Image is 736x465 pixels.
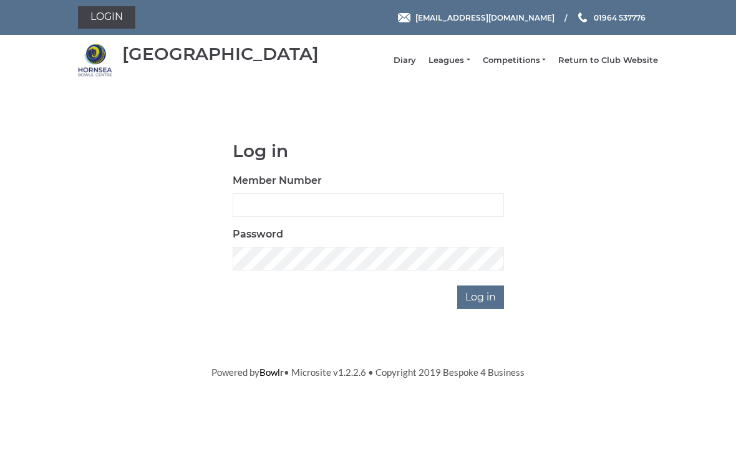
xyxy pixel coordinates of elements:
div: [GEOGRAPHIC_DATA] [122,44,319,64]
img: Email [398,13,410,22]
label: Password [233,227,283,242]
a: Competitions [483,55,546,66]
span: [EMAIL_ADDRESS][DOMAIN_NAME] [415,12,554,22]
h1: Log in [233,141,504,161]
img: Phone us [578,12,587,22]
label: Member Number [233,173,322,188]
a: Diary [394,55,416,66]
input: Log in [457,285,504,309]
img: Hornsea Bowls Centre [78,43,112,77]
a: Email [EMAIL_ADDRESS][DOMAIN_NAME] [398,12,554,24]
a: Bowlr [259,367,284,378]
a: Phone us 01964 537776 [576,12,646,24]
a: Leagues [429,55,470,66]
span: Powered by • Microsite v1.2.2.6 • Copyright 2019 Bespoke 4 Business [211,367,525,378]
span: 01964 537776 [594,12,646,22]
a: Return to Club Website [558,55,658,66]
a: Login [78,6,135,29]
